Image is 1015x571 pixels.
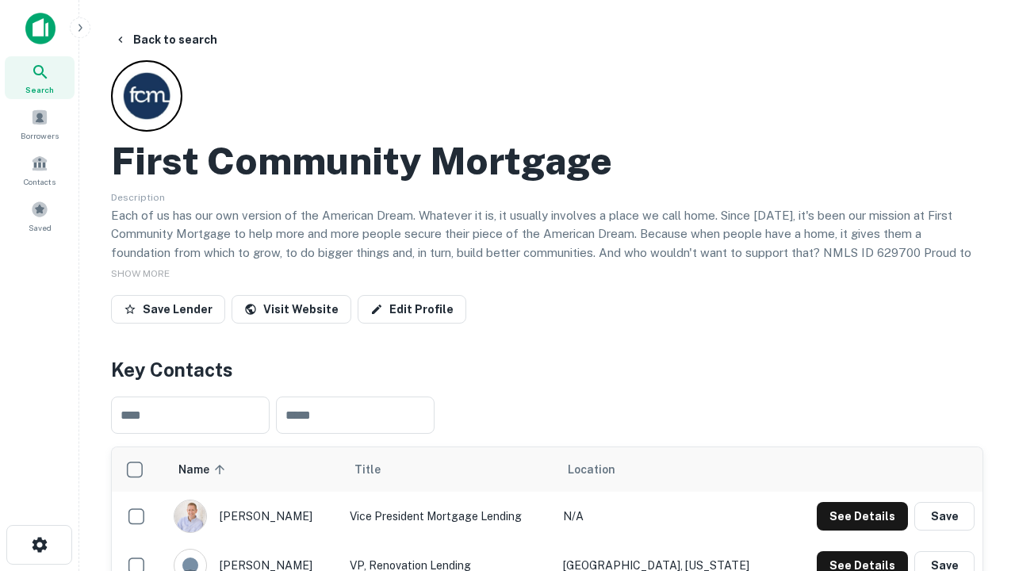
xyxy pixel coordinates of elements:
[166,447,342,492] th: Name
[111,138,612,184] h2: First Community Mortgage
[29,221,52,234] span: Saved
[354,460,401,479] span: Title
[111,268,170,279] span: SHOW MORE
[178,460,230,479] span: Name
[936,393,1015,469] iframe: Chat Widget
[817,502,908,531] button: See Details
[5,148,75,191] a: Contacts
[5,102,75,145] a: Borrowers
[555,447,785,492] th: Location
[342,492,555,541] td: Vice President Mortgage Lending
[111,355,983,384] h4: Key Contacts
[111,192,165,203] span: Description
[232,295,351,324] a: Visit Website
[914,502,975,531] button: Save
[111,295,225,324] button: Save Lender
[555,492,785,541] td: N/A
[174,500,334,533] div: [PERSON_NAME]
[5,194,75,237] a: Saved
[342,447,555,492] th: Title
[111,206,983,281] p: Each of us has our own version of the American Dream. Whatever it is, it usually involves a place...
[108,25,224,54] button: Back to search
[5,56,75,99] a: Search
[24,175,56,188] span: Contacts
[25,13,56,44] img: capitalize-icon.png
[568,460,615,479] span: Location
[25,83,54,96] span: Search
[358,295,466,324] a: Edit Profile
[174,500,206,532] img: 1520878720083
[21,129,59,142] span: Borrowers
